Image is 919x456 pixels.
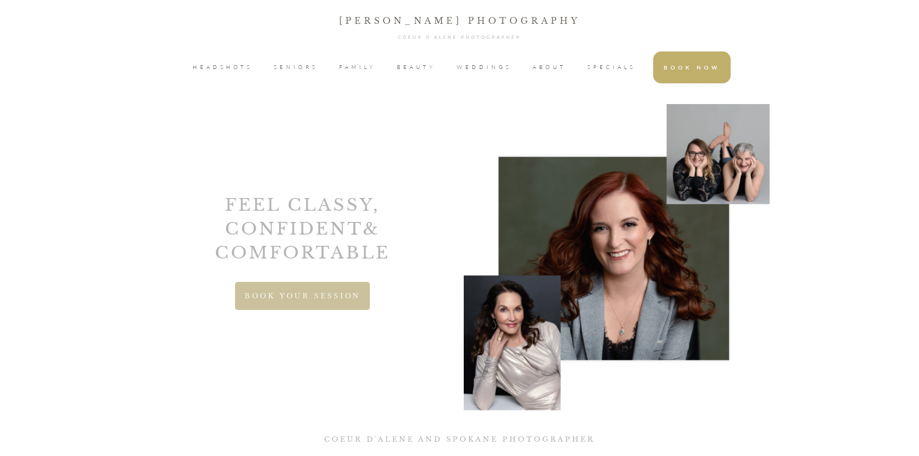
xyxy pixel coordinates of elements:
[1,35,918,45] h1: Coeur d'Alene PHOTOGRAPHEr
[235,282,370,310] a: BOOK YOUR SESSION
[397,59,436,75] a: BEAUTY
[225,194,380,239] span: Feel Classy, confident
[664,59,720,75] a: BOOK NOW
[274,59,318,75] a: SENIORS
[457,59,511,75] a: WEDDINGS
[339,59,376,75] a: FAMILY
[533,59,566,75] a: ABOUT
[245,291,360,300] span: BOOK YOUR SESSION
[193,59,253,75] a: HEADSHOTS
[587,59,636,75] a: SPECIALS
[1,435,918,450] h2: COEUR D'ALENE and Spokane Photographer
[1,13,918,28] p: [PERSON_NAME] Photography
[464,104,770,410] img: coeur-dalene-portrait-collage-studio-women-beauty.jpg
[207,193,398,270] h2: & comfortable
